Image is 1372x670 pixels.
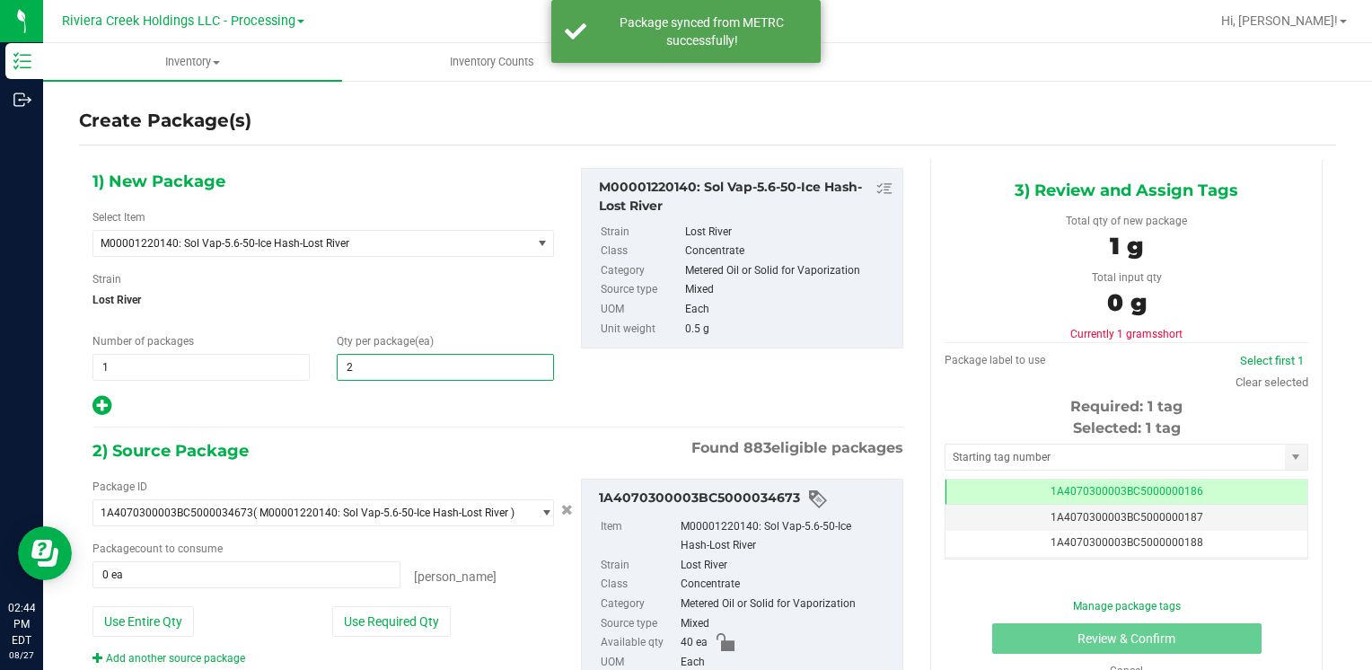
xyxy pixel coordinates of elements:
button: Cancel button [556,498,578,524]
div: Metered Oil or Solid for Vaporization [681,595,893,614]
span: Selected: 1 tag [1073,419,1181,436]
label: Strain [92,271,121,287]
label: Unit weight [601,320,682,339]
span: Total qty of new package [1066,215,1187,227]
div: Lost River [681,556,893,576]
span: Hi, [PERSON_NAME]! [1221,13,1338,28]
div: Mixed [681,614,893,634]
h4: Create Package(s) [79,108,251,134]
a: Clear selected [1236,375,1308,389]
span: ( M00001220140: Sol Vap-5.6-50-Ice Hash-Lost River ) [253,507,514,519]
span: short [1157,328,1183,340]
span: 1A4070300003BC5000000186 [1051,485,1203,498]
div: M00001220140: Sol Vap-5.6-50-Ice Hash-Lost River [681,517,893,556]
div: Mixed [685,280,894,300]
span: 1A4070300003BC5000000188 [1051,536,1203,549]
span: 1 g [1110,232,1143,260]
input: 1 [93,355,309,380]
label: Strain [601,556,677,576]
button: Use Entire Qty [92,606,194,637]
label: Source type [601,614,677,634]
label: Item [601,517,677,556]
span: 1) New Package [92,168,225,195]
div: Package synced from METRC successfully! [596,13,807,49]
span: Qty per package [337,335,434,348]
div: Concentrate [681,575,893,595]
div: 0.5 g [685,320,894,339]
span: select [531,500,553,525]
span: Package ID [92,480,147,493]
span: Package to consume [92,542,223,555]
label: Category [601,261,682,281]
span: count [135,542,163,555]
span: select [1285,445,1307,470]
label: Select Item [92,209,145,225]
label: Class [601,242,682,261]
span: [PERSON_NAME] [414,569,497,584]
div: 1A4070300003BC5000034673 [599,489,893,510]
button: Review & Confirm [992,623,1262,654]
span: 0 g [1107,288,1147,317]
div: Concentrate [685,242,894,261]
span: 1A4070300003BC5000000187 [1051,511,1203,524]
a: Manage package tags [1073,600,1181,613]
label: Source type [601,280,682,300]
div: M00001220140: Sol Vap-5.6-50-Ice Hash-Lost River [599,178,893,216]
a: Add another source package [92,652,245,665]
button: Use Required Qty [332,606,451,637]
p: 02:44 PM EDT [8,600,35,648]
span: Found eligible packages [691,437,903,459]
span: Number of packages [92,335,194,348]
label: Strain [601,223,682,242]
inline-svg: Outbound [13,91,31,109]
label: Category [601,595,677,614]
span: Riviera Creek Holdings LLC - Processing [62,13,295,29]
div: Metered Oil or Solid for Vaporization [685,261,894,281]
span: M00001220140: Sol Vap-5.6-50-Ice Hash-Lost River [101,237,507,250]
div: Lost River [685,223,894,242]
inline-svg: Inventory [13,52,31,70]
span: Lost River [92,287,554,313]
span: (ea) [415,335,434,348]
span: 40 ea [681,633,708,653]
span: 3) Review and Assign Tags [1015,177,1238,204]
span: 1A4070300003BC5000034673 [101,507,253,519]
span: 883 [743,439,771,456]
div: Each [685,300,894,320]
span: Required: 1 tag [1070,398,1183,415]
label: Available qty [601,633,677,653]
p: 08/27 [8,648,35,662]
span: Inventory Counts [426,54,558,70]
a: Select first 1 [1240,354,1304,367]
input: 0 ea [93,562,400,587]
label: UOM [601,300,682,320]
a: Inventory Counts [342,43,641,81]
span: Package label to use [945,354,1045,366]
input: Starting tag number [945,445,1285,470]
span: 2) Source Package [92,437,249,464]
a: Inventory [43,43,342,81]
span: select [531,231,553,256]
iframe: Resource center [18,526,72,580]
span: Add new output [92,403,111,416]
label: Class [601,575,677,595]
span: Inventory [43,54,342,70]
span: Currently 1 grams [1070,328,1183,340]
span: Total input qty [1092,271,1162,284]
